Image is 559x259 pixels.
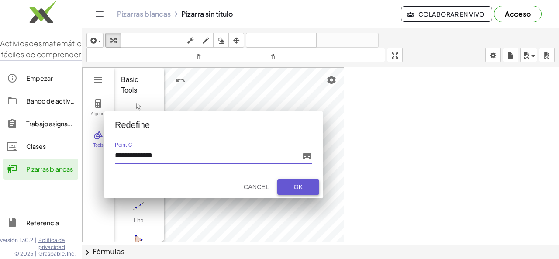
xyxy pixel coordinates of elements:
font: matemáticas fáciles de comprender [1,38,90,59]
font: teclado [123,36,181,45]
button: tamaño_del_formato [86,48,236,62]
font: rehacer [318,36,376,45]
button: deshacer [246,33,317,48]
font: tamaño_del_formato [238,51,383,59]
a: Clases [3,136,78,157]
font: Política de privacidad [38,237,65,250]
div: Line [121,218,156,230]
font: Pizarras blancas [117,9,171,18]
div: Basic Tools [121,75,150,96]
a: Referencia [3,212,78,233]
canvas: Graphics View 1 [164,68,344,242]
font: © 2025 [14,250,33,257]
span: chevron_right [82,247,93,258]
a: Empezar [3,68,78,89]
font: Graspable, Inc. [38,250,76,257]
button: OK [277,179,319,195]
font: | [35,237,37,243]
div: OK [284,183,312,190]
button: chevron_rightFórmulas [82,245,559,259]
button: Undo [173,73,188,88]
font: Trabajo asignado [26,120,76,128]
font: | [35,250,37,257]
button: tamaño_del_formato [236,48,386,62]
button: Acceso [494,6,542,22]
button: Cambiar navegación [93,7,107,21]
img: Main Menu [93,75,104,85]
font: Fórmulas [93,248,124,256]
font: Banco de actividades [26,97,91,105]
button: Colaborar en vivo [401,6,492,22]
button: Line. Select two points or positions [121,199,156,230]
div: Geometry [82,67,344,242]
a: Pizarras blancas [117,10,171,18]
button: Move. Drag or select object [121,99,156,131]
button: rehacer [316,33,379,48]
button: teclado [121,33,183,48]
div: Cancel [242,183,270,190]
button: Cancel [239,179,274,195]
label: Point C [115,142,312,148]
font: tamaño_del_formato [89,51,234,59]
div: Redefine [115,120,323,130]
font: Acceso [505,9,531,18]
div: Tools [84,143,112,155]
button: Settings [324,72,339,88]
font: Colaborar en vivo [418,10,485,18]
font: Empezar [26,74,53,82]
a: Política de privacidad [38,237,82,250]
font: Pizarras blancas [26,165,73,173]
div: Algebra [84,111,112,124]
font: deshacer [248,36,314,45]
font: Referencia [26,219,59,227]
font: Clases [26,142,46,150]
a: Pizarras blancas [3,159,78,180]
a: Banco de actividades [3,90,78,111]
a: Trabajo asignado [3,113,78,134]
